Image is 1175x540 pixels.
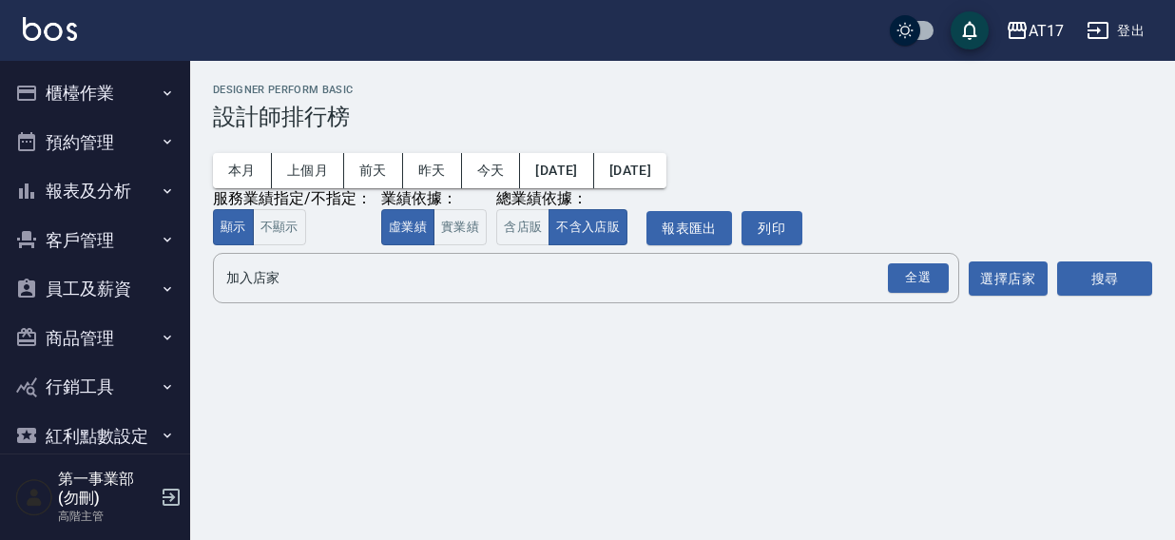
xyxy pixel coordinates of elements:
button: 員工及薪資 [8,264,183,314]
button: 商品管理 [8,314,183,363]
button: 上個月 [272,153,344,188]
button: 客戶管理 [8,216,183,265]
button: 昨天 [403,153,462,188]
div: 總業績依據： [496,189,637,209]
h3: 設計師排行榜 [213,104,1152,130]
button: 顯示 [213,209,254,246]
button: 行銷工具 [8,362,183,412]
div: 業績依據： [381,189,487,209]
button: 不顯示 [253,209,306,246]
button: [DATE] [594,153,666,188]
h2: Designer Perform Basic [213,84,1152,96]
button: 不含入店販 [549,209,627,246]
button: 登出 [1079,13,1152,48]
button: 前天 [344,153,403,188]
button: 虛業績 [381,209,434,246]
button: 報表匯出 [646,211,732,246]
p: 高階主管 [58,508,155,525]
button: save [951,11,989,49]
button: [DATE] [520,153,593,188]
button: Open [884,260,953,297]
button: AT17 [998,11,1071,50]
button: 今天 [462,153,521,188]
button: 搜尋 [1057,261,1152,297]
div: AT17 [1029,19,1064,43]
button: 紅利點數設定 [8,412,183,461]
button: 報表及分析 [8,166,183,216]
button: 實業績 [433,209,487,246]
button: 選擇店家 [969,261,1048,297]
button: 櫃檯作業 [8,68,183,118]
img: Person [15,478,53,516]
button: 列印 [742,211,802,246]
h5: 第一事業部 (勿刪) [58,470,155,508]
button: 含店販 [496,209,549,246]
img: Logo [23,17,77,41]
div: 服務業績指定/不指定： [213,189,372,209]
button: 本月 [213,153,272,188]
div: 全選 [888,263,949,293]
input: 店家名稱 [222,261,922,295]
button: 預約管理 [8,118,183,167]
